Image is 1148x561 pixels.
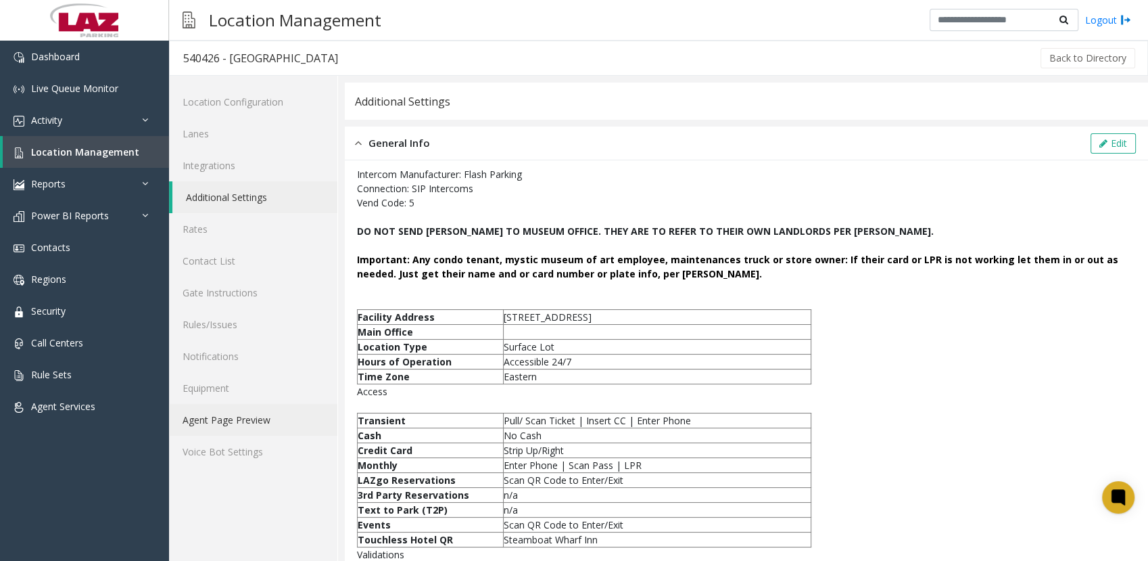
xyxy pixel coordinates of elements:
span: Pull/ Scan Ticket | Insert CC | Enter Phone [504,414,691,427]
a: Agent Page Preview [169,404,337,436]
div: 540426 - [GEOGRAPHIC_DATA] [183,49,338,67]
span: Access [357,385,387,398]
span: Location Management [31,145,139,158]
img: 'icon' [14,148,24,158]
span: No Cash [504,429,542,442]
a: Rules/Issues [169,309,337,340]
span: Eastern [504,370,537,383]
a: Logout [1085,13,1131,27]
span: Events [358,518,391,531]
span: Dashboard [31,50,80,63]
span: Validations [357,548,404,561]
span: Monthly [358,459,398,472]
a: Integrations [169,150,337,181]
span: Call Centers [31,336,83,349]
span: Strip Up/Right [504,444,564,457]
span: [STREET_ADDRESS] [504,311,592,323]
a: Lanes [169,118,337,150]
p: Intercom Manufacturer: Flash Parking [357,167,1136,181]
span: DO NOT SEND [PERSON_NAME] TO MUSEUM OFFICE. THEY ARE TO REFER TO THEIR OWN LANDLORDS PER [PERSON_... [357,225,934,238]
img: 'icon' [14,179,24,190]
span: Enter Phone | Scan Pass | LPR [504,459,642,472]
span: Time Zone [358,370,410,383]
a: Additional Settings [172,181,337,213]
span: n/a [504,489,518,501]
img: 'icon' [14,243,24,254]
a: Rates [169,213,337,245]
a: Voice Bot Settings [169,436,337,468]
img: 'icon' [14,211,24,222]
img: 'icon' [14,52,24,63]
img: 'icon' [14,307,24,317]
span: Steamboat Wharf Inn [504,533,598,546]
span: Live Queue Monitor [31,82,118,95]
span: Contacts [31,241,70,254]
span: Cash [358,429,381,442]
a: Notifications [169,340,337,372]
a: Location Management [3,136,169,168]
span: Security [31,305,66,317]
span: Location Type [358,340,427,353]
span: Rule Sets [31,368,72,381]
span: Scan QR Code to Enter/Exit [504,474,623,487]
span: Surface Lot [504,340,554,353]
font: Important: Any condo tenant, mystic museum of art employee, maintenances truck or store owner: If... [357,253,1118,280]
img: opened [355,135,362,151]
img: logout [1120,13,1131,27]
h3: Location Management [202,3,388,37]
span: Reports [31,177,66,190]
img: 'icon' [14,275,24,286]
span: Accessible 24/7 [504,355,571,368]
img: 'icon' [14,338,24,349]
a: Location Configuration [169,86,337,118]
div: Additional Settings [355,93,450,110]
span: Touchless Hotel QR [358,533,453,546]
span: Credit Card [358,444,412,457]
span: Facility Address [358,311,435,323]
img: 'icon' [14,402,24,413]
span: n/a [504,503,518,516]
span: Transient [358,414,406,427]
button: Edit [1091,133,1136,154]
span: 3rd Party Reservations [358,489,469,501]
span: Hours of Operation [358,355,452,368]
span: Agent Services [31,400,95,413]
a: Contact List [169,245,337,277]
span: Scan QR Code to Enter/Exit [504,518,623,531]
a: Equipment [169,372,337,404]
span: Power BI Reports [31,209,109,222]
img: pageIcon [183,3,195,37]
span: Text to Park (T2P) [358,503,448,516]
img: 'icon' [14,116,24,127]
span: General Info [368,135,430,151]
p: Vend Code: 5 [357,196,1136,210]
span: Regions [31,273,66,286]
span: Activity [31,114,62,127]
p: Connection: SIP Intercoms [357,181,1136,196]
img: 'icon' [14,84,24,95]
span: LAZgo Reservations [358,474,456,487]
a: Gate Instructions [169,277,337,309]
img: 'icon' [14,370,24,381]
button: Back to Directory [1041,48,1135,68]
span: Main Office [358,326,413,338]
